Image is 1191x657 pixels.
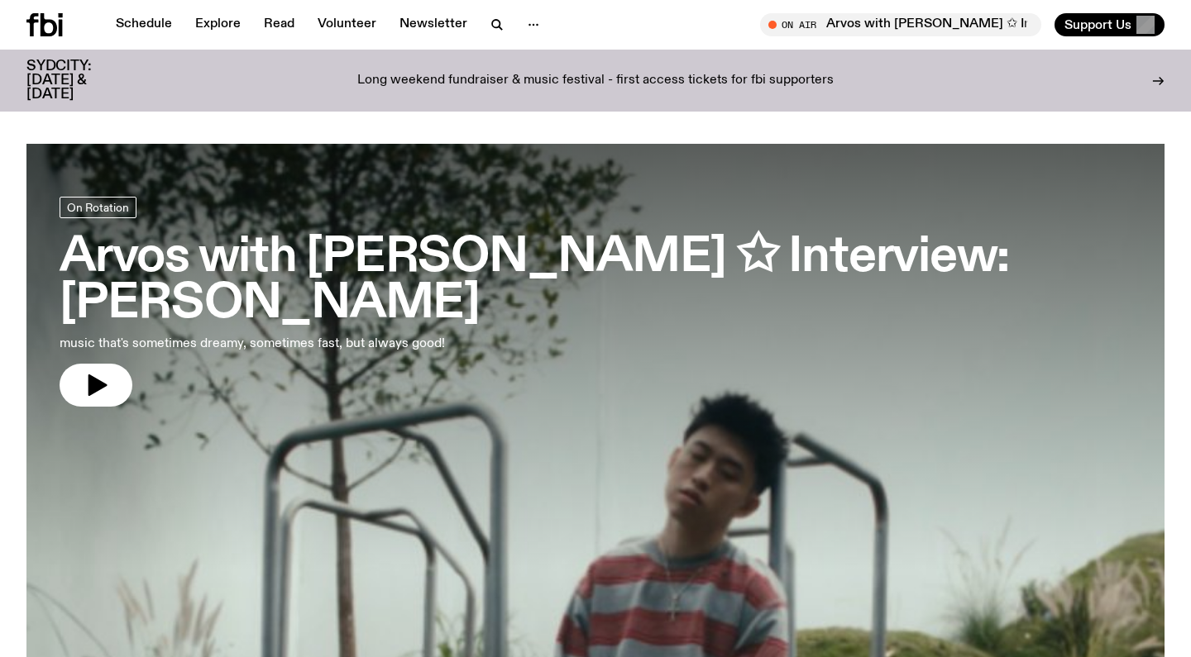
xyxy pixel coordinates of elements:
[26,60,132,102] h3: SYDCITY: [DATE] & [DATE]
[1064,17,1131,32] span: Support Us
[67,201,129,213] span: On Rotation
[106,13,182,36] a: Schedule
[254,13,304,36] a: Read
[60,197,1131,407] a: Arvos with [PERSON_NAME] ✩ Interview: [PERSON_NAME]music that's sometimes dreamy, sometimes fast,...
[60,197,136,218] a: On Rotation
[60,334,483,354] p: music that's sometimes dreamy, sometimes fast, but always good!
[760,13,1041,36] button: On AirArvos with [PERSON_NAME] ✩ Interview: [PERSON_NAME]
[1055,13,1165,36] button: Support Us
[357,74,834,88] p: Long weekend fundraiser & music festival - first access tickets for fbi supporters
[60,235,1131,327] h3: Arvos with [PERSON_NAME] ✩ Interview: [PERSON_NAME]
[308,13,386,36] a: Volunteer
[390,13,477,36] a: Newsletter
[185,13,251,36] a: Explore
